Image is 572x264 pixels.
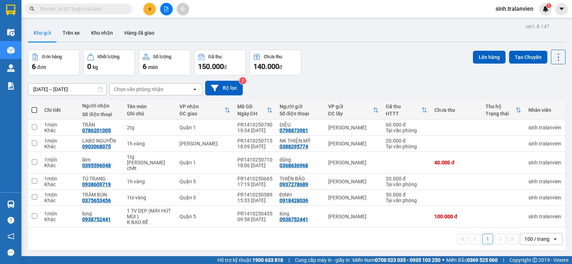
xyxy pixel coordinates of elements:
span: Miền Bắc [446,256,498,264]
div: 0938752441 [280,216,308,222]
button: Đơn hàng6đơn [28,50,80,75]
div: Đã thu [386,104,421,109]
div: 1 món [44,138,75,144]
button: Kho nhận [85,24,119,41]
span: ⚪️ [442,259,444,261]
button: file-add [160,3,173,15]
sup: 2 [239,77,246,84]
span: | [289,256,290,264]
div: long [280,211,321,216]
span: đ [279,64,282,70]
div: Tại văn phòng [386,198,427,203]
span: aim [180,6,185,11]
div: sinh.tralanvien [528,141,561,146]
div: PR1410250710 [237,157,272,163]
div: 0388295774 [280,144,308,149]
div: Số điện thoại [280,111,321,116]
th: Toggle SortBy [325,101,382,120]
span: | [503,256,504,264]
img: logo-vxr [6,5,15,15]
input: Select a date range. [28,84,106,95]
span: đơn [37,64,46,70]
div: 1 món [44,157,75,163]
div: K BAO BỂ [127,219,172,225]
div: Quận 5 [179,214,230,219]
div: Khác [44,128,75,133]
div: Quận 1 [179,125,230,130]
span: file-add [164,6,169,11]
svg: open [552,236,558,242]
div: ko bao chết [127,160,172,171]
div: Khối lượng [98,54,119,59]
div: [PERSON_NAME] [328,125,379,130]
span: notification [8,233,14,240]
input: Tìm tên, số ĐT hoặc mã đơn [39,5,124,13]
th: Toggle SortBy [176,101,233,120]
div: 19:34 [DATE] [237,128,272,133]
div: 100 / trang [524,235,549,243]
div: 1 TV DẸP (MÁY HÚT MÙI ) [127,208,172,219]
div: 15:33 [DATE] [237,198,272,203]
th: Toggle SortBy [482,101,525,120]
img: warehouse-icon [7,29,15,36]
div: Khác [44,163,75,168]
span: 6 [143,62,147,71]
button: Khối lượng0kg [83,50,135,75]
span: 150.000 [198,62,224,71]
div: [PERSON_NAME] [328,179,379,184]
div: [PERSON_NAME] [328,214,379,219]
div: 18:09 [DATE] [237,144,272,149]
th: Toggle SortBy [234,101,276,120]
div: THIÊN BẢO [280,176,321,181]
svg: open [192,86,198,92]
button: Tạo Chuyến [509,51,547,64]
span: Cung cấp máy in - giấy in: [295,256,351,264]
div: sinh.tralanvien [528,195,561,200]
div: 0938609719 [82,181,111,187]
div: sinh.tralanvien [528,160,561,165]
span: question-circle [8,217,14,224]
div: [PERSON_NAME] [328,141,379,146]
div: Khác [44,181,75,187]
div: Đã thu [208,54,222,59]
button: Kho gửi [28,24,57,41]
div: Tại văn phòng [386,181,427,187]
div: Chưa thu [434,107,478,113]
div: Người nhận [82,103,120,109]
b: Trà Lan Viên - Gửi khách hàng [44,10,71,81]
div: long [82,211,120,216]
div: Người gửi [280,104,321,109]
div: DIỆU [280,122,321,128]
strong: 1900 633 818 [252,257,283,263]
div: 20.000 đ [386,138,427,144]
div: Quận 1 [179,160,230,165]
button: Lên hàng [473,51,506,64]
div: ver 1.8.147 [526,23,549,30]
div: [PERSON_NAME] [328,160,379,165]
span: Miền Nam [352,256,440,264]
img: solution-icon [7,82,15,90]
div: Tên món [127,104,172,109]
div: 1 món [44,192,75,198]
div: Khác [44,216,75,222]
div: 0918428036 [280,198,308,203]
div: sinh.tralanvien [528,214,561,219]
span: 6 [32,62,36,71]
div: Nhân viên [528,107,561,113]
div: TÚ TRANG [82,176,120,181]
span: search [30,6,35,11]
div: 40.000 đ [434,160,478,165]
img: warehouse-icon [7,64,15,72]
div: NK THIỆN MỸ [280,138,321,144]
div: 09:58 [DATE] [237,216,272,222]
button: aim [177,3,189,15]
div: Mã GD [237,104,267,109]
span: Hỗ trợ kỹ thuật: [217,256,283,264]
button: Số lượng6món [139,50,191,75]
strong: 0708 023 035 - 0935 103 250 [375,257,440,263]
div: PR1410250455 [237,211,272,216]
span: copyright [532,258,537,263]
div: 60.000 đ [386,122,427,128]
div: sinh.tralanvien [528,179,561,184]
div: Quận 5 [179,195,230,200]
